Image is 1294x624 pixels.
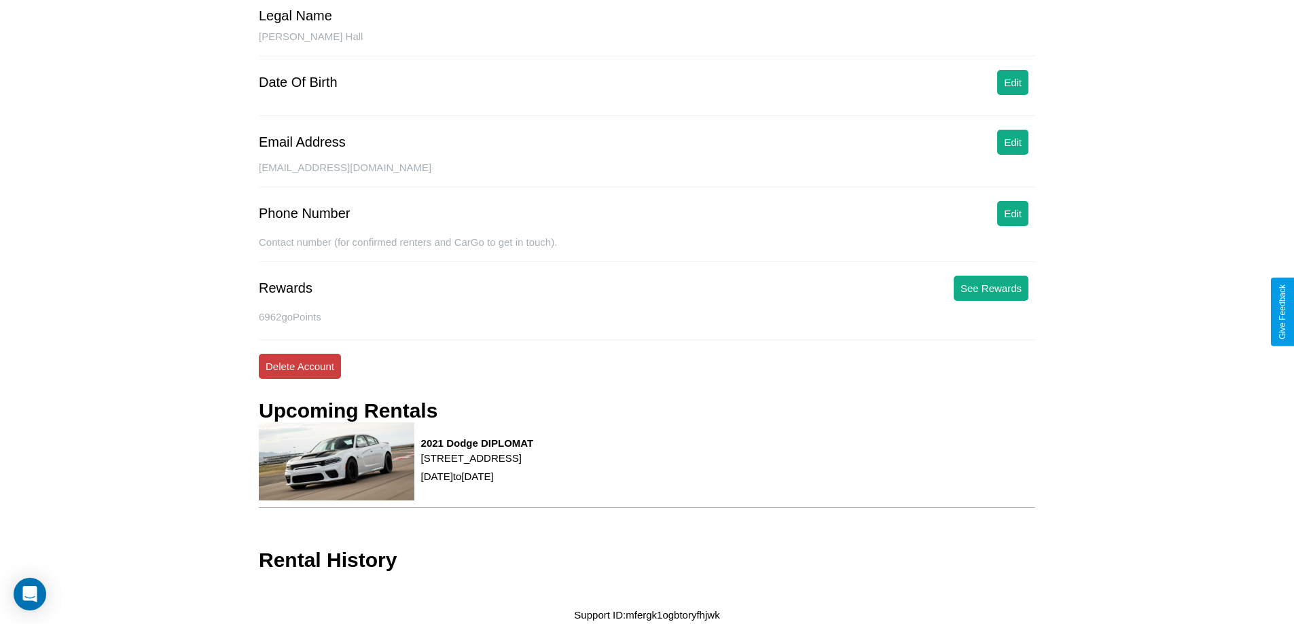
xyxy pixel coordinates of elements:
div: Rewards [259,280,312,296]
h3: Upcoming Rentals [259,399,437,422]
div: Date Of Birth [259,75,338,90]
div: Give Feedback [1278,285,1287,339]
p: [STREET_ADDRESS] [421,449,534,467]
div: Phone Number [259,206,351,221]
img: rental [259,422,414,500]
button: Edit [997,70,1028,95]
div: Email Address [259,134,346,150]
h3: 2021 Dodge DIPLOMAT [421,437,534,449]
button: See Rewards [954,276,1028,301]
p: Support ID: mfergk1ogbtoryfhjwk [574,606,719,624]
div: [PERSON_NAME] Hall [259,31,1035,56]
p: [DATE] to [DATE] [421,467,534,485]
div: Contact number (for confirmed renters and CarGo to get in touch). [259,236,1035,262]
p: 6962 goPoints [259,308,1035,326]
button: Edit [997,201,1028,226]
div: [EMAIL_ADDRESS][DOMAIN_NAME] [259,162,1035,187]
h3: Rental History [259,549,397,572]
button: Edit [997,130,1028,155]
div: Open Intercom Messenger [14,578,46,610]
div: Legal Name [259,8,332,24]
button: Delete Account [259,354,341,379]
